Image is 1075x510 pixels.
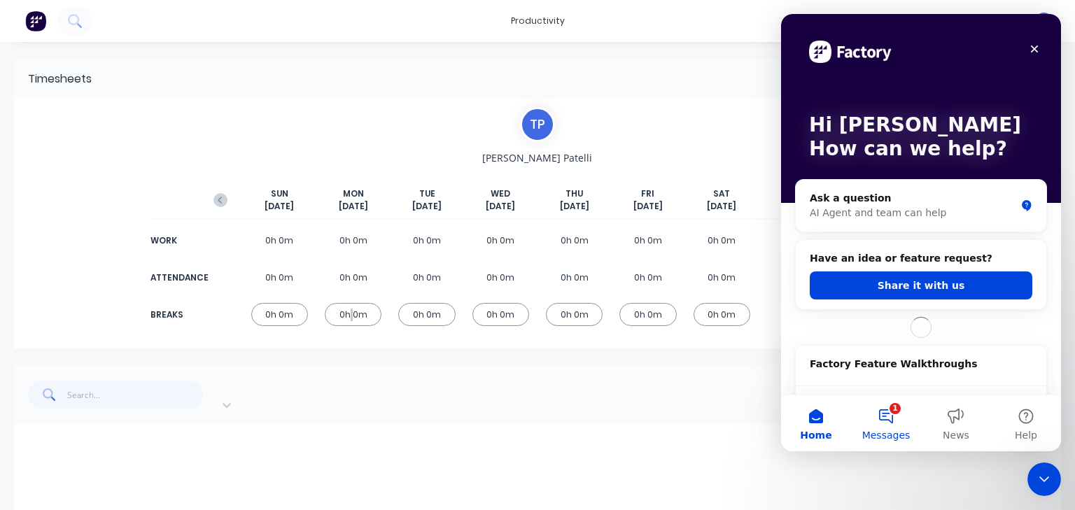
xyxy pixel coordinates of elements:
[619,229,676,252] div: 0h 0m
[486,200,515,213] span: [DATE]
[482,150,592,165] span: [PERSON_NAME] Patelli
[325,303,381,326] div: 0h 0m
[271,187,288,200] span: SUN
[504,10,572,31] div: productivity
[251,303,308,326] div: 0h 0m
[419,187,435,200] span: TUE
[546,303,603,326] div: 0h 0m
[472,303,529,326] div: 0h 0m
[520,107,555,142] div: T P
[398,266,455,289] div: 0h 0m
[398,303,455,326] div: 0h 0m
[546,266,603,289] div: 0h 0m
[781,14,1061,451] iframe: Intercom live chat
[565,187,583,200] span: THU
[694,266,750,289] div: 0h 0m
[472,266,529,289] div: 0h 0m
[560,200,589,213] span: [DATE]
[713,187,730,200] span: SAT
[251,266,308,289] div: 0h 0m
[67,381,204,409] input: Search...
[1027,462,1061,496] iframe: Intercom live chat
[325,229,381,252] div: 0h 0m
[28,71,92,87] div: Timesheets
[325,266,381,289] div: 0h 0m
[767,266,824,289] div: 0h 0m
[150,234,206,247] div: WORK
[25,10,46,31] img: Factory
[619,303,676,326] div: 0h 0m
[150,309,206,321] div: BREAKS
[633,200,663,213] span: [DATE]
[218,391,350,406] div: Filter by type
[251,229,308,252] div: 0h 0m
[472,229,529,252] div: 0h 0m
[491,187,510,200] span: WED
[767,303,824,326] div: 0h 0m
[265,200,294,213] span: [DATE]
[694,303,750,326] div: 0h 0m
[150,271,206,284] div: ATTENDANCE
[707,200,736,213] span: [DATE]
[398,229,455,252] div: 0h 0m
[343,187,364,200] span: MON
[619,266,676,289] div: 0h 0m
[641,187,654,200] span: FRI
[694,229,750,252] div: 0h 0m
[412,200,442,213] span: [DATE]
[767,229,824,252] div: 0h 0m
[546,229,603,252] div: 0h 0m
[339,200,368,213] span: [DATE]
